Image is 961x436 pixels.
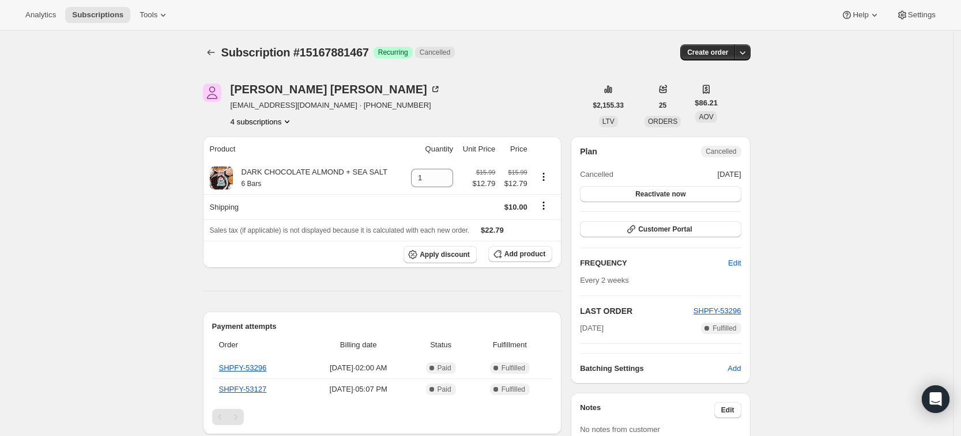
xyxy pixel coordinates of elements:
[414,339,468,351] span: Status
[680,44,735,60] button: Create order
[231,100,441,111] span: [EMAIL_ADDRESS][DOMAIN_NAME] · [PHONE_NUMBER]
[203,194,405,219] th: Shipping
[221,46,369,59] span: Subscription #15167881467
[65,7,130,23] button: Subscriptions
[706,147,736,156] span: Cancelled
[580,402,714,418] h3: Notes
[420,48,450,57] span: Cancelled
[499,137,530,162] th: Price
[476,169,495,176] small: $15.99
[580,146,597,157] h2: Plan
[502,363,525,373] span: Fulfilled
[219,363,267,372] a: SHPFY-53296
[203,84,221,102] span: Pattie Lambrakis
[472,178,495,189] span: $12.79
[908,10,936,20] span: Settings
[580,257,728,269] h2: FREQUENCY
[504,203,527,211] span: $10.00
[721,254,748,272] button: Edit
[203,44,219,60] button: Subscriptions
[474,339,545,351] span: Fulfillment
[210,166,233,189] img: product img
[310,339,408,351] span: Billing date
[212,332,306,358] th: Order
[728,363,741,374] span: Add
[593,101,624,110] span: $2,155.33
[659,101,666,110] span: 25
[310,384,408,395] span: [DATE] · 05:07 PM
[502,385,525,394] span: Fulfilled
[508,169,527,176] small: $15.99
[699,113,713,121] span: AOV
[502,178,527,189] span: $12.79
[694,305,741,317] button: SHPFY-53296
[18,7,63,23] button: Analytics
[580,186,741,202] button: Reactivate now
[586,97,631,113] button: $2,155.33
[310,362,408,374] span: [DATE] · 02:00 AM
[212,321,553,332] h2: Payment attempts
[687,48,728,57] span: Create order
[721,405,734,415] span: Edit
[25,10,56,20] span: Analytics
[638,225,692,234] span: Customer Portal
[420,250,470,259] span: Apply discount
[231,116,293,127] button: Product actions
[834,7,887,23] button: Help
[580,363,728,374] h6: Batching Settings
[648,117,677,126] span: ORDERS
[233,166,387,189] div: DARK CHOCOLATE ALMOND + SEA SALT
[534,170,553,183] button: Product actions
[219,385,267,393] a: SHPFY-53127
[580,425,660,434] span: No notes from customer
[231,84,441,95] div: [PERSON_NAME] [PERSON_NAME]
[695,97,718,109] span: $86.21
[438,385,451,394] span: Paid
[694,306,741,315] a: SHPFY-53296
[728,257,741,269] span: Edit
[580,323,604,334] span: [DATE]
[714,402,741,418] button: Edit
[488,246,552,262] button: Add product
[580,221,741,237] button: Customer Portal
[404,137,457,162] th: Quantity
[635,189,685,199] span: Reactivate now
[922,385,949,413] div: Open Intercom Messenger
[203,137,405,162] th: Product
[72,10,123,20] span: Subscriptions
[133,7,176,23] button: Tools
[890,7,943,23] button: Settings
[580,305,694,317] h2: LAST ORDER
[718,169,741,180] span: [DATE]
[212,409,553,425] nav: Pagination
[580,276,629,285] span: Every 2 weeks
[534,199,553,212] button: Shipping actions
[652,97,673,113] button: 25
[210,226,470,234] span: Sales tax (if applicable) is not displayed because it is calculated with each new order.
[457,137,499,162] th: Unit Price
[721,359,748,378] button: Add
[504,249,545,259] span: Add product
[602,117,615,126] span: LTV
[481,226,504,234] span: $22.79
[404,246,477,263] button: Apply discount
[713,324,736,333] span: Fulfilled
[438,363,451,373] span: Paid
[580,169,613,180] span: Cancelled
[853,10,868,20] span: Help
[140,10,157,20] span: Tools
[242,180,262,188] small: 6 Bars
[378,48,408,57] span: Recurring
